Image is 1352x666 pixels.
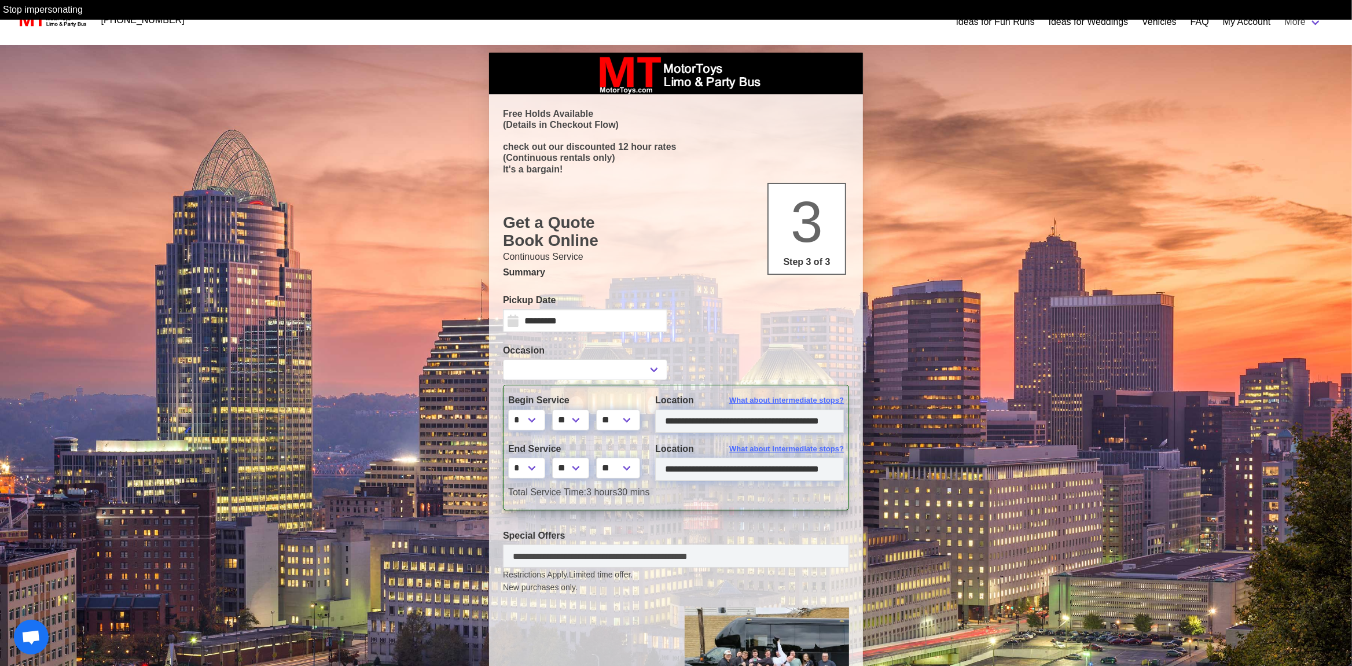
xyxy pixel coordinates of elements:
p: Step 3 of 3 [773,255,840,269]
a: FAQ [1191,15,1209,29]
span: 3 [791,189,823,254]
span: What about intermediate stops? [729,395,844,406]
p: Free Holds Available [503,108,849,119]
p: Continuous Service [503,250,849,264]
p: Summary [503,266,849,279]
label: End Service [508,442,638,456]
a: Ideas for Fun Runs [956,15,1035,29]
label: Occasion [503,344,667,358]
label: Begin Service [508,393,638,407]
a: Ideas for Weddings [1049,15,1129,29]
h1: Get a Quote Book Online [503,214,849,250]
span: New purchases only. [503,582,849,594]
span: Location [655,395,694,405]
p: It's a bargain! [503,164,849,175]
span: Limited time offer. [569,569,633,581]
div: 3 hours [499,485,853,499]
p: (Details in Checkout Flow) [503,119,849,130]
p: (Continuous rentals only) [503,152,849,163]
span: 30 mins [618,487,650,497]
a: My Account [1223,15,1271,29]
span: Total Service Time: [508,487,586,497]
label: Special Offers [503,529,849,543]
a: More [1278,10,1329,34]
a: Vehicles [1142,15,1177,29]
img: box_logo_brand.jpeg [589,53,763,94]
a: Stop impersonating [3,5,83,14]
a: Open chat [14,620,49,654]
p: check out our discounted 12 hour rates [503,141,849,152]
img: MotorToys Logo [16,12,87,28]
small: Restrictions Apply. [503,570,849,594]
span: What about intermediate stops? [729,443,844,455]
span: Location [655,444,694,454]
label: Pickup Date [503,293,667,307]
a: [PHONE_NUMBER] [94,9,192,32]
